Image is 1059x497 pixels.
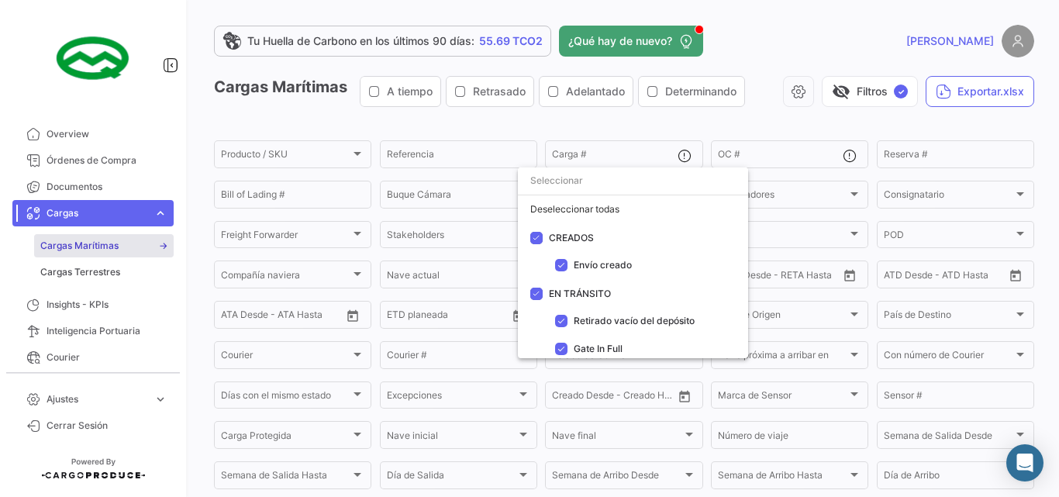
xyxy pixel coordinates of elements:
[1006,444,1043,481] div: Abrir Intercom Messenger
[549,287,611,299] span: EN TRÁNSITO
[518,195,748,223] div: Deseleccionar todas
[549,231,594,243] span: CREADOS
[574,315,695,326] span: Retirado vacío del depósito
[574,259,632,271] span: Envío creado
[518,167,748,195] input: dropdown search
[574,343,623,354] span: Gate In Full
